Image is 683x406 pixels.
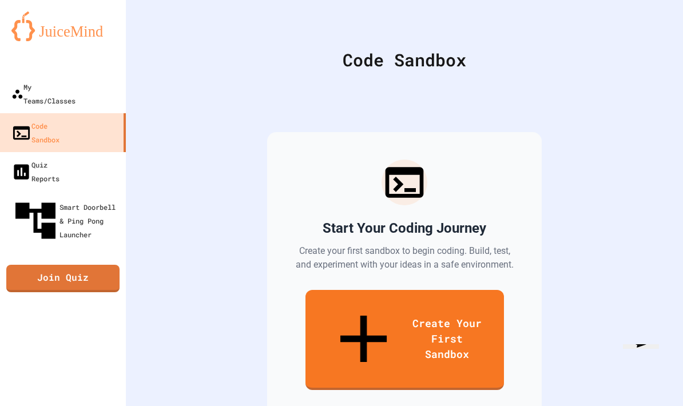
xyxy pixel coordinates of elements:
[618,344,673,397] iframe: chat widget
[11,11,114,41] img: logo-orange.svg
[154,47,654,73] div: Code Sandbox
[6,265,120,292] a: Join Quiz
[305,290,504,390] a: Create Your First Sandbox
[11,80,76,108] div: My Teams/Classes
[295,244,514,272] p: Create your first sandbox to begin coding. Build, test, and experiment with your ideas in a safe ...
[11,119,59,146] div: Code Sandbox
[323,219,486,237] h2: Start Your Coding Journey
[11,158,59,185] div: Quiz Reports
[11,197,121,245] div: Smart Doorbell & Ping Pong Launcher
